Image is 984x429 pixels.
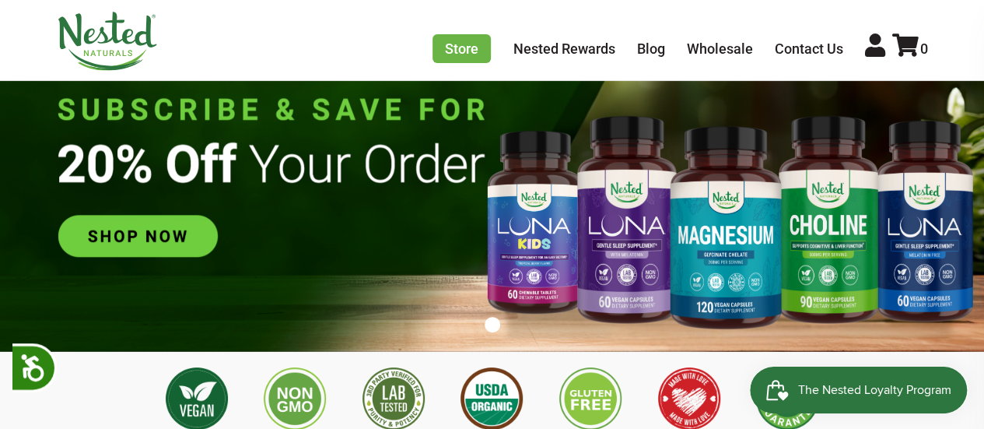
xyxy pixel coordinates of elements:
[775,40,843,57] a: Contact Us
[687,40,753,57] a: Wholesale
[920,40,928,57] span: 0
[637,40,665,57] a: Blog
[513,40,615,57] a: Nested Rewards
[750,367,968,413] iframe: Button to open loyalty program pop-up
[892,40,928,57] a: 0
[432,34,491,63] a: Store
[485,317,500,332] button: 1 of 1
[57,12,158,71] img: Nested Naturals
